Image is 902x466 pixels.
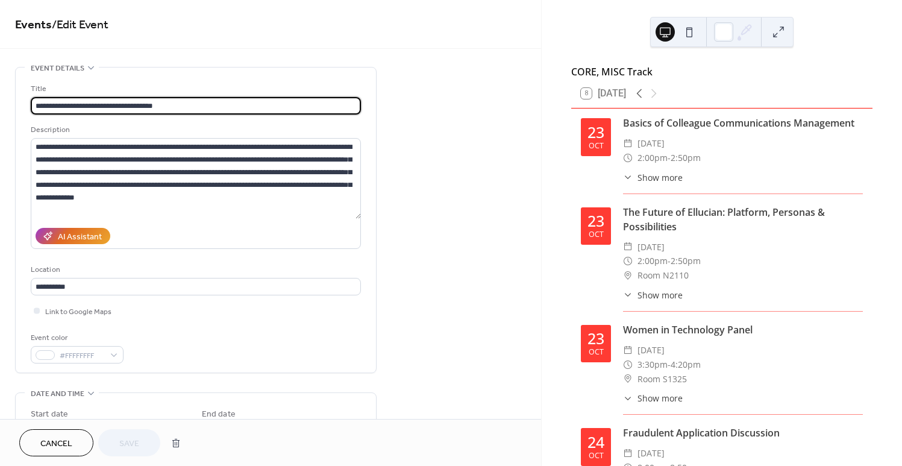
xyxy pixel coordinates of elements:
span: 2:00pm [637,151,668,165]
button: ​Show more [623,289,683,301]
div: ​ [623,289,633,301]
div: ​ [623,136,633,151]
span: Show more [637,289,683,301]
button: ​Show more [623,392,683,405]
div: ​ [623,268,633,283]
span: Room N2110 [637,268,689,283]
span: 4:20pm [671,357,701,372]
div: 23 [587,213,604,228]
div: Title [31,83,359,95]
button: Cancel [19,429,93,456]
div: ​ [623,357,633,372]
div: ​ [623,240,633,254]
span: - [668,151,671,165]
span: [DATE] [637,343,665,357]
div: ​ [623,446,633,461]
div: Basics of Colleague Communications Management [623,116,863,130]
div: CORE, MISC Track [571,65,872,79]
div: 23 [587,125,604,140]
span: Room S1325 [637,372,687,386]
span: - [668,357,671,372]
span: / Edit Event [52,13,108,37]
div: Oct [589,348,604,356]
span: Link to Google Maps [45,306,111,318]
div: Women in Technology Panel [623,323,863,337]
span: #FFFFFFFF [60,350,104,362]
span: 2:00pm [637,254,668,268]
button: AI Assistant [36,228,110,244]
button: ​Show more [623,171,683,184]
div: The Future of Ellucian: Platform, Personas & Possibilities [623,205,863,234]
div: ​ [623,372,633,386]
div: ​ [623,171,633,184]
div: ​ [623,343,633,357]
span: Cancel [40,438,72,450]
span: [DATE] [637,240,665,254]
span: 3:30pm [637,357,668,372]
div: Start date [31,408,68,421]
span: [DATE] [637,136,665,151]
span: Show more [637,171,683,184]
div: Oct [589,231,604,239]
div: 23 [587,331,604,346]
span: Date and time [31,388,84,400]
div: Oct [589,142,604,150]
div: ​ [623,151,633,165]
div: Fraudulent Application Discussion [623,426,863,440]
div: ​ [623,254,633,268]
div: ​ [623,392,633,405]
span: Event details [31,62,84,75]
div: Location [31,263,359,276]
div: 24 [587,435,604,450]
div: AI Assistant [58,231,102,244]
div: Oct [589,452,604,460]
div: Event color [31,332,121,344]
span: 2:50pm [671,151,701,165]
div: End date [202,408,236,421]
span: Show more [637,392,683,405]
a: Events [15,13,52,37]
span: - [668,254,671,268]
span: [DATE] [637,446,665,461]
span: 2:50pm [671,254,701,268]
div: Description [31,124,359,136]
